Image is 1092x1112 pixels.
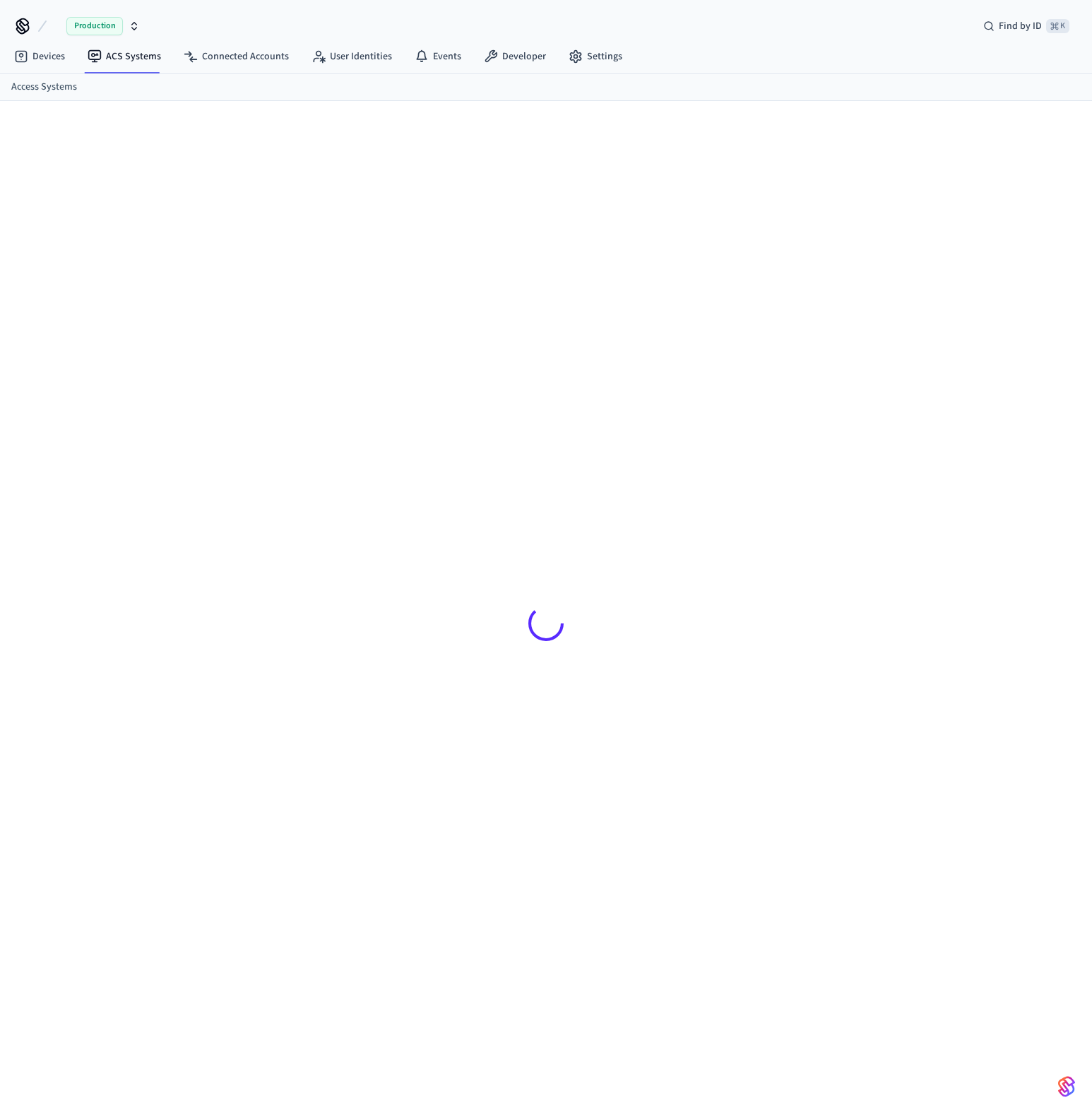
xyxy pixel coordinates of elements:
span: Production [66,17,123,35]
a: Events [403,44,473,69]
span: Find by ID [999,19,1042,33]
a: Access Systems [11,80,77,95]
a: User Identities [300,44,403,69]
a: Connected Accounts [172,44,300,69]
a: Developer [473,44,557,69]
a: ACS Systems [76,44,172,69]
span: ⌘ K [1046,19,1069,33]
a: Settings [557,44,634,69]
img: SeamLogoGradient.69752ec5.svg [1058,1075,1075,1098]
a: Devices [3,44,76,69]
div: Find by ID⌘ K [972,13,1081,39]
